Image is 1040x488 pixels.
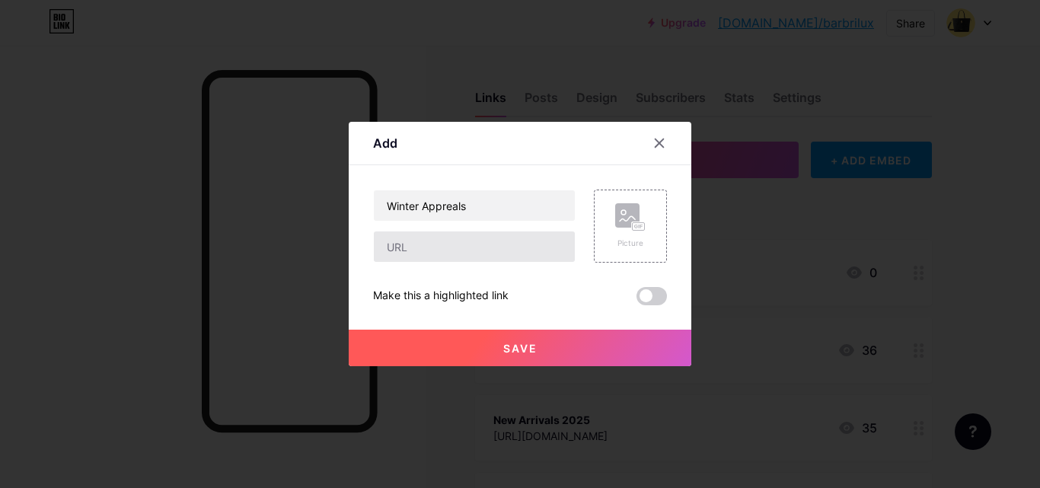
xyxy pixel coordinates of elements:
span: Save [503,342,538,355]
input: Title [374,190,575,221]
input: URL [374,231,575,262]
div: Make this a highlighted link [373,287,509,305]
button: Save [349,330,691,366]
div: Picture [615,238,646,249]
div: Add [373,134,397,152]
